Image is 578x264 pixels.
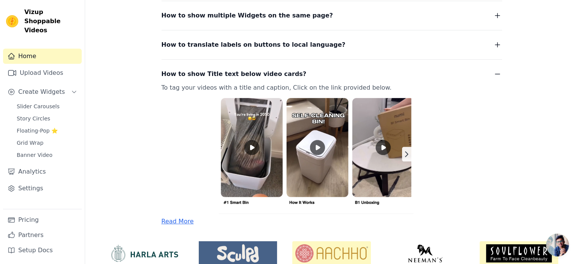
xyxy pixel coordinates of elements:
[3,84,82,100] button: Create Widgets
[12,125,82,136] a: Floating-Pop ⭐
[18,87,65,96] span: Create Widgets
[17,139,43,147] span: Grid Wrap
[12,150,82,160] a: Banner Video
[386,244,465,262] img: Neeman's
[162,10,502,21] button: How to show multiple Widgets on the same page?
[3,243,82,258] a: Setup Docs
[12,138,82,148] a: Grid Wrap
[162,40,345,50] span: How to translate labels on buttons to local language?
[162,218,194,225] a: Read More
[3,164,82,179] a: Analytics
[199,244,277,262] img: Sculpd US
[3,212,82,228] a: Pricing
[162,40,502,50] button: How to translate labels on buttons to local language?
[17,151,52,159] span: Banner Video
[105,244,184,262] img: HarlaArts
[17,127,58,134] span: Floating-Pop ⭐
[162,69,502,79] button: How to show Title text below video cards?
[162,69,307,79] span: How to show Title text below video cards?
[6,15,18,27] img: Vizup
[3,49,82,64] a: Home
[12,101,82,112] a: Slider Carousels
[3,228,82,243] a: Partners
[17,103,60,110] span: Slider Carousels
[3,181,82,196] a: Settings
[24,8,79,35] span: Vizup Shoppable Videos
[162,10,333,21] span: How to show multiple Widgets on the same page?
[17,115,50,122] span: Story Circles
[3,65,82,81] a: Upload Videos
[162,93,484,214] img: title-caption.png
[546,234,569,256] div: Atviras pokalbis
[162,82,484,214] p: To tag your videos with a title and caption, Click on the link provided below.
[12,113,82,124] a: Story Circles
